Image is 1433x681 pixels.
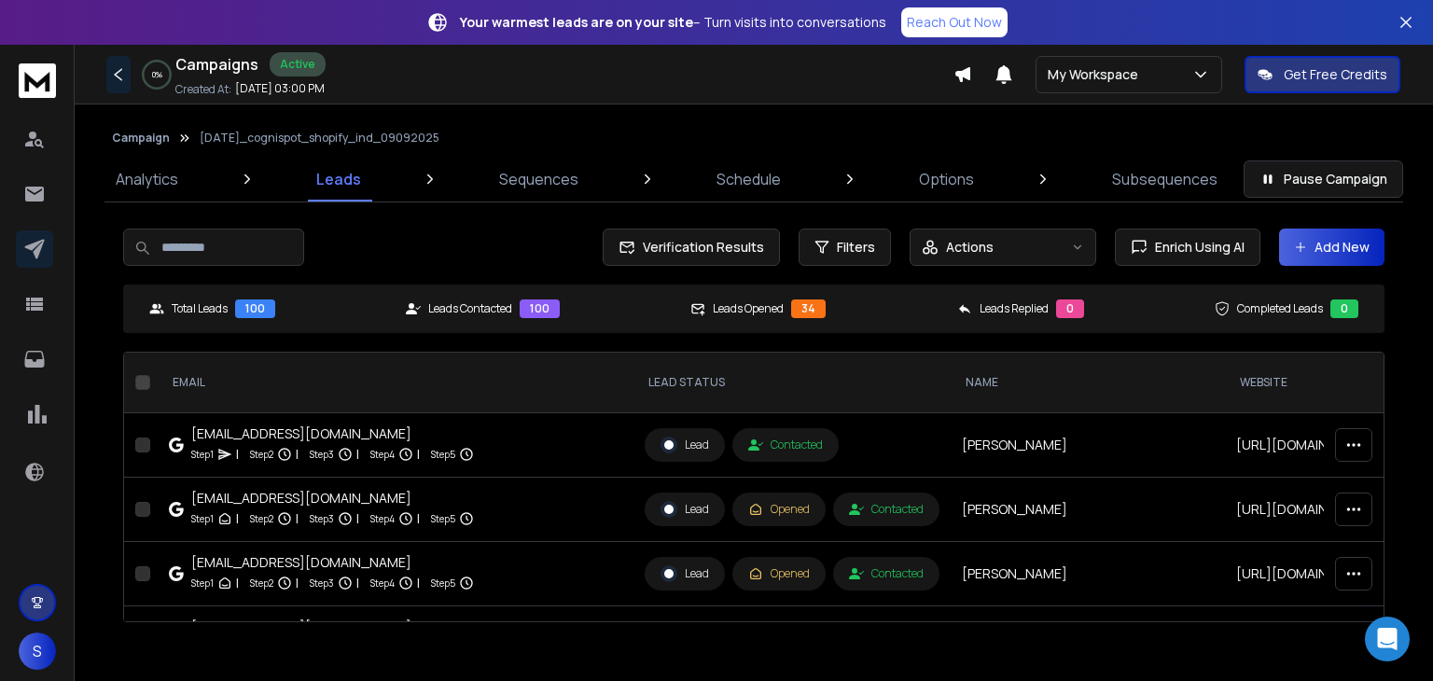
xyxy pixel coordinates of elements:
p: | [296,509,299,528]
p: | [417,509,420,528]
p: Step 3 [310,509,334,528]
p: Step 5 [431,509,455,528]
button: Add New [1279,229,1384,266]
p: Step 5 [431,445,455,464]
button: S [19,632,56,670]
a: Subsequences [1101,157,1229,202]
td: [URL][DOMAIN_NAME] [1225,542,1388,606]
button: Pause Campaign [1244,160,1403,198]
p: | [417,574,420,592]
button: Enrich Using AI [1115,229,1260,266]
p: Step 2 [250,574,273,592]
strong: Your warmest leads are on your site [460,13,693,31]
span: Verification Results [635,238,764,257]
p: | [417,445,420,464]
span: Enrich Using AI [1148,238,1245,257]
th: NAME [951,353,1225,413]
p: Get Free Credits [1284,65,1387,84]
p: | [236,445,239,464]
div: Contacted [849,566,924,581]
p: Step 1 [191,574,214,592]
div: [EMAIL_ADDRESS][DOMAIN_NAME] [191,424,474,443]
td: [URL][DOMAIN_NAME] [1225,606,1388,671]
p: Options [919,168,974,190]
th: website [1225,353,1388,413]
div: Lead [661,501,709,518]
p: Total Leads [172,301,228,316]
td: [URL][DOMAIN_NAME] [1225,413,1388,478]
p: Step 3 [310,445,334,464]
p: Step 3 [310,574,334,592]
p: Step 4 [370,574,395,592]
p: Analytics [116,168,178,190]
div: Lead [661,437,709,453]
p: Step 2 [250,509,273,528]
th: LEAD STATUS [633,353,951,413]
p: Completed Leads [1237,301,1323,316]
p: | [356,574,359,592]
div: [EMAIL_ADDRESS][DOMAIN_NAME] [191,489,474,507]
div: 0 [1056,299,1084,318]
p: Step 2 [250,445,273,464]
div: 100 [235,299,275,318]
button: Campaign [112,131,170,146]
button: Verification Results [603,229,780,266]
p: | [356,509,359,528]
a: Reach Out Now [901,7,1008,37]
div: 100 [520,299,560,318]
p: | [236,509,239,528]
a: Sequences [488,157,590,202]
th: EMAIL [158,353,633,413]
div: Active [270,52,326,76]
h1: Campaigns [175,53,258,76]
p: Sequences [499,168,578,190]
p: Schedule [716,168,781,190]
div: Opened [748,502,810,517]
p: Created At: [175,82,231,97]
p: | [356,445,359,464]
p: Subsequences [1112,168,1217,190]
td: [PERSON_NAME] [951,478,1225,542]
p: Leads Opened [713,301,784,316]
p: 0 % [152,69,162,80]
button: Get Free Credits [1245,56,1400,93]
div: 0 [1330,299,1358,318]
img: logo [19,63,56,98]
p: | [296,445,299,464]
div: Contacted [748,438,823,452]
p: My Workspace [1048,65,1146,84]
div: Lead [661,565,709,582]
p: Leads Replied [980,301,1049,316]
p: Step 4 [370,445,395,464]
p: Step 5 [431,574,455,592]
p: – Turn visits into conversations [460,13,886,32]
button: Filters [799,229,891,266]
td: [URL][DOMAIN_NAME] [1225,478,1388,542]
p: Leads Contacted [428,301,512,316]
a: Schedule [705,157,792,202]
p: Actions [946,238,994,257]
td: [PERSON_NAME] [951,542,1225,606]
p: | [236,574,239,592]
a: Options [908,157,985,202]
td: [DEMOGRAPHIC_DATA][PERSON_NAME] [951,606,1225,671]
p: Leads [316,168,361,190]
div: 34 [791,299,826,318]
p: Reach Out Now [907,13,1002,32]
span: Filters [837,238,875,257]
p: Step 4 [370,509,395,528]
p: Step 1 [191,445,214,464]
td: [PERSON_NAME] [951,413,1225,478]
div: [EMAIL_ADDRESS][DOMAIN_NAME] [191,553,474,572]
div: [EMAIL_ADDRESS][DOMAIN_NAME] [191,618,474,636]
p: [DATE]_cognispot_shopify_ind_09092025 [200,131,439,146]
a: Leads [305,157,372,202]
p: Step 1 [191,509,214,528]
a: Analytics [104,157,189,202]
div: Contacted [849,502,924,517]
div: Open Intercom Messenger [1365,617,1410,661]
p: | [296,574,299,592]
div: Opened [748,566,810,581]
